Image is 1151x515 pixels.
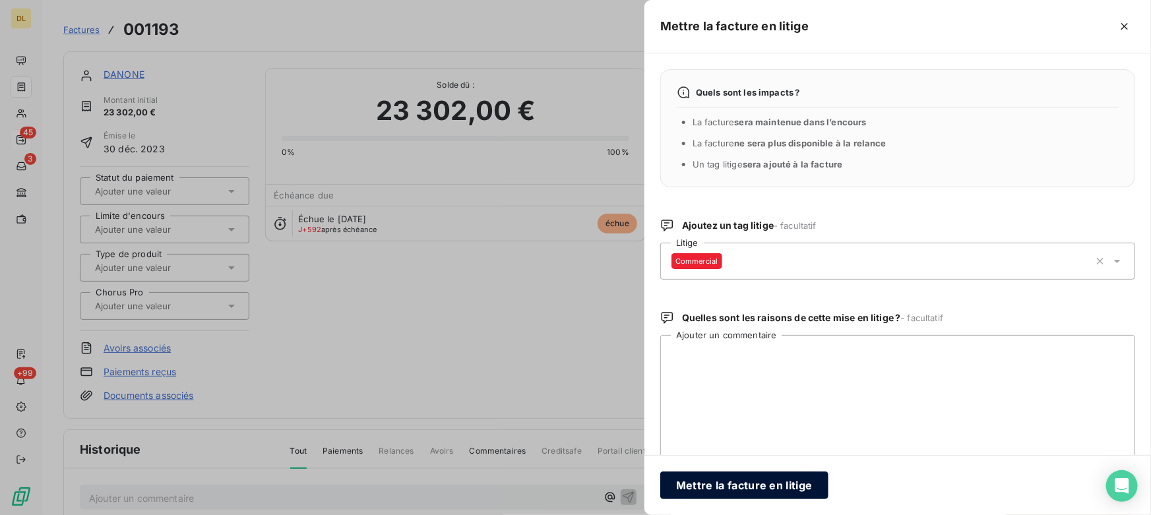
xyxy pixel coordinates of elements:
[743,159,843,169] span: sera ajouté à la facture
[660,17,809,36] h5: Mettre la facture en litige
[693,117,867,127] span: La facture
[682,311,943,324] span: Quelles sont les raisons de cette mise en litige ?
[1106,470,1138,502] div: Open Intercom Messenger
[693,159,843,169] span: Un tag litige
[735,117,867,127] span: sera maintenue dans l’encours
[774,220,817,231] span: - facultatif
[660,471,828,499] button: Mettre la facture en litige
[675,257,718,265] span: Commercial
[693,138,887,148] span: La facture
[901,313,944,323] span: - facultatif
[735,138,887,148] span: ne sera plus disponible à la relance
[682,219,817,232] span: Ajoutez un tag litige
[696,87,800,98] span: Quels sont les impacts ?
